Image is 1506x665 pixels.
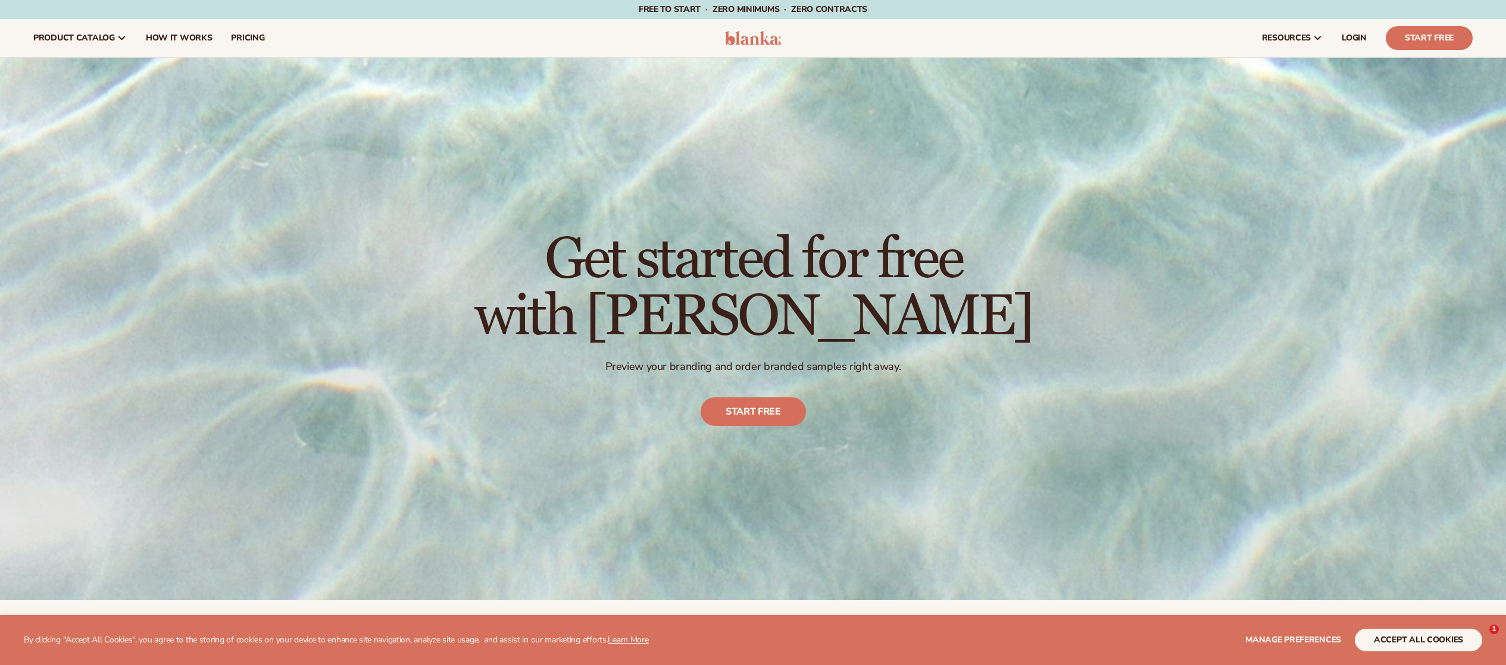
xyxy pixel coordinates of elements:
a: LOGIN [1332,19,1376,57]
p: Preview your branding and order branded samples right away. [474,360,1032,374]
a: Start Free [1386,26,1473,50]
span: Manage preferences [1245,634,1341,645]
span: Free to start · ZERO minimums · ZERO contracts [639,4,867,15]
span: LOGIN [1342,33,1367,43]
span: product catalog [33,33,115,43]
span: How It Works [146,33,213,43]
a: product catalog [24,19,136,57]
a: pricing [221,19,274,57]
span: resources [1262,33,1311,43]
iframe: Intercom live chat [1465,625,1493,653]
a: Start free [701,398,806,426]
button: Manage preferences [1245,629,1341,651]
span: 1 [1489,625,1499,634]
a: resources [1252,19,1332,57]
h1: Get started for free with [PERSON_NAME] [474,231,1032,346]
span: pricing [231,33,264,43]
a: Learn More [608,634,648,645]
button: accept all cookies [1355,629,1482,651]
a: How It Works [136,19,222,57]
img: logo [725,31,782,45]
p: By clicking "Accept All Cookies", you agree to the storing of cookies on your device to enhance s... [24,635,649,645]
